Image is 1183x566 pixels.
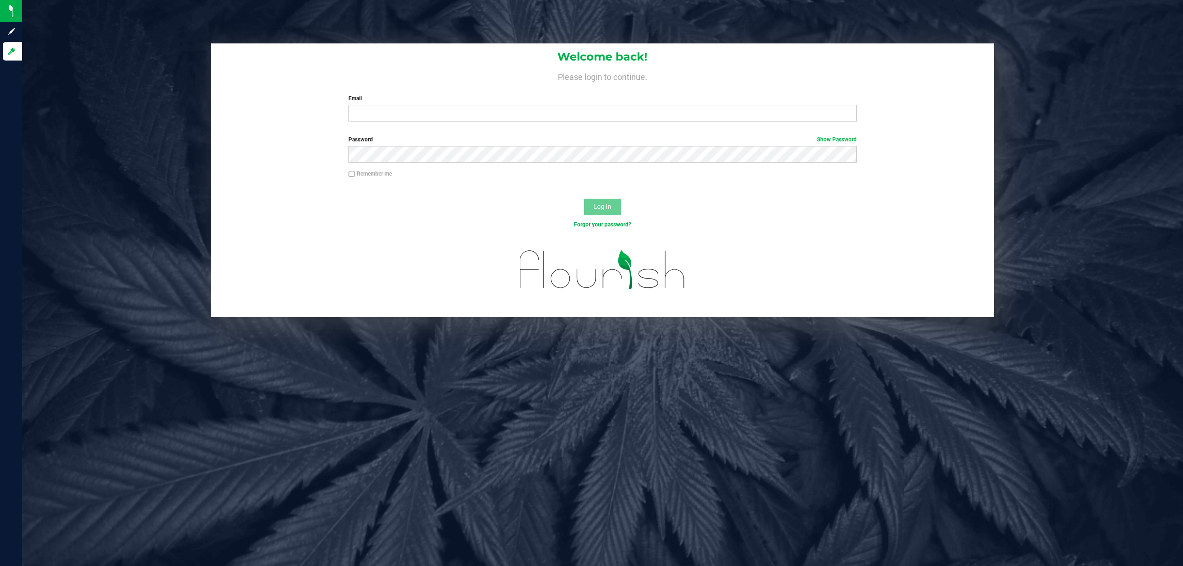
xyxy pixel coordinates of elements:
inline-svg: Log in [7,47,16,56]
span: Log In [593,203,611,210]
label: Email [348,94,857,103]
h4: Please login to continue. [211,70,994,81]
img: flourish_logo.svg [505,238,701,301]
label: Remember me [348,170,392,178]
a: Forgot your password? [574,221,631,228]
input: Remember me [348,171,355,177]
inline-svg: Sign up [7,27,16,36]
h1: Welcome back! [211,51,994,63]
span: Password [348,136,373,143]
button: Log In [584,199,621,215]
a: Show Password [817,136,857,143]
